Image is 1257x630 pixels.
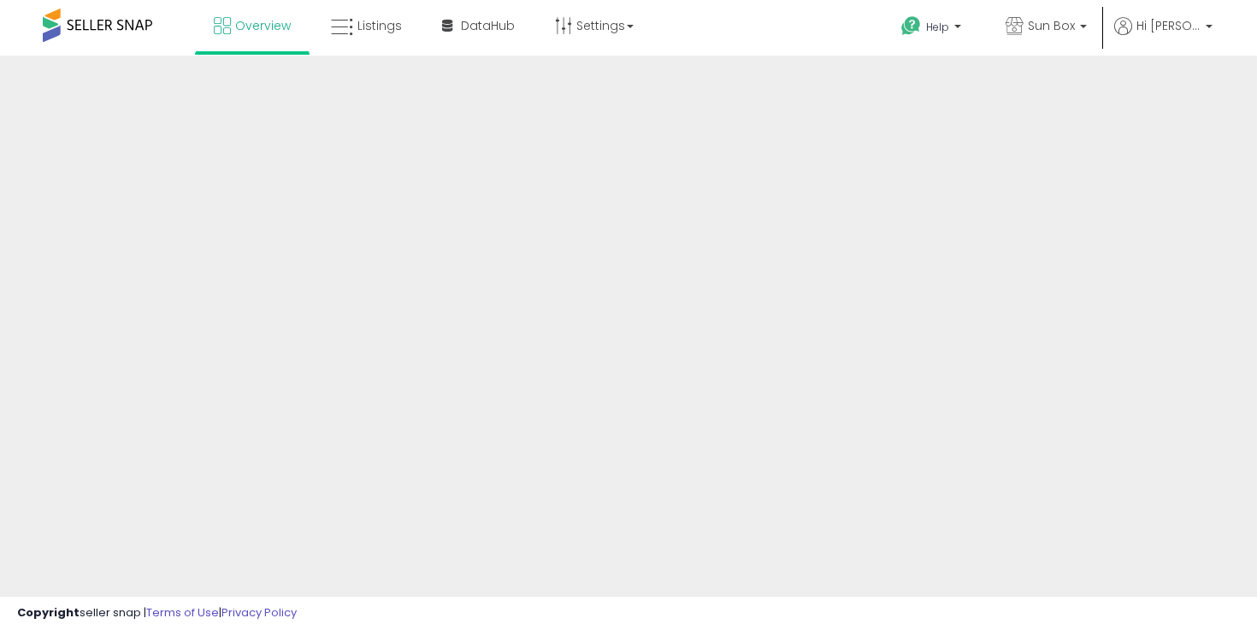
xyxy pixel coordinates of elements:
[357,17,402,34] span: Listings
[221,604,297,621] a: Privacy Policy
[926,20,949,34] span: Help
[146,604,219,621] a: Terms of Use
[888,3,978,56] a: Help
[900,15,922,37] i: Get Help
[235,17,291,34] span: Overview
[1114,17,1213,56] a: Hi [PERSON_NAME]
[17,605,297,621] div: seller snap | |
[1028,17,1075,34] span: Sun Box
[461,17,515,34] span: DataHub
[1136,17,1201,34] span: Hi [PERSON_NAME]
[17,604,80,621] strong: Copyright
